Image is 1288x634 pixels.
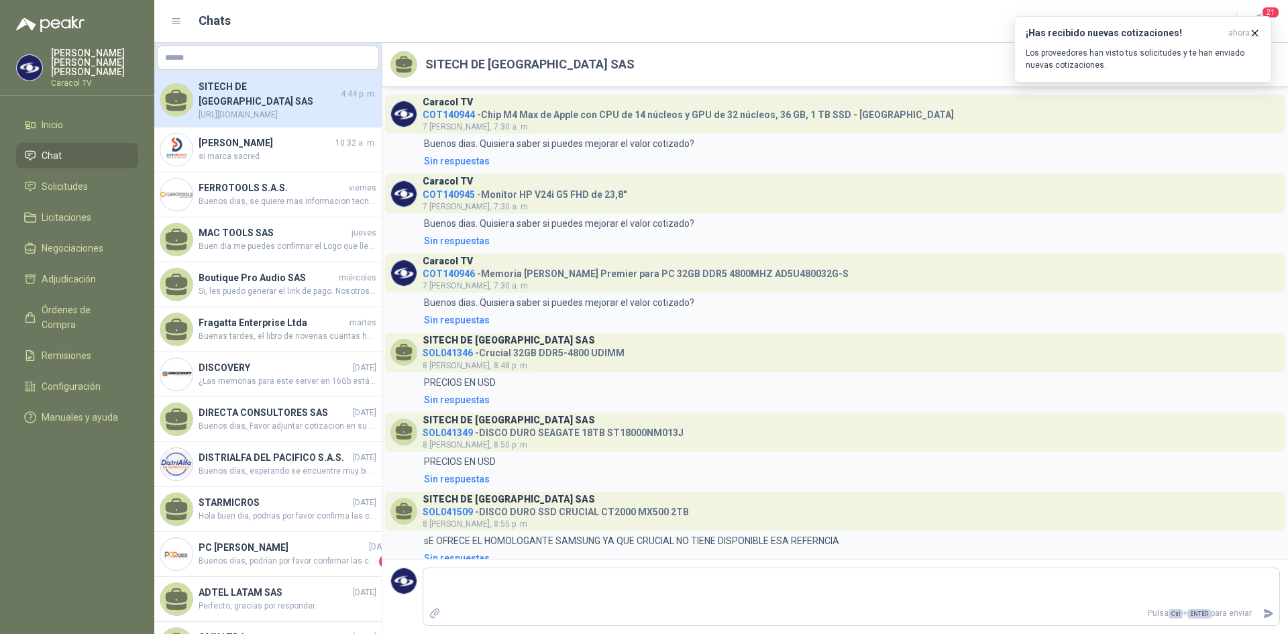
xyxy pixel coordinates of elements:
[423,99,473,106] h3: Caracol TV
[352,227,376,240] span: jueves
[16,343,138,368] a: Remisiones
[154,217,382,262] a: MAC TOOLS SASjuevesBuen dia me puedes confirmar el Logo que lleva impreso por favor
[423,186,627,199] h4: - Monitor HP V24i G5 FHD de 23,8"
[1169,609,1183,619] span: Ctrl
[424,551,490,566] div: Sin respuestas
[199,270,336,285] h4: Boutique Pro Audio SAS
[421,392,1280,407] a: Sin respuestas
[423,496,595,503] h3: SITECH DE [GEOGRAPHIC_DATA] SAS
[424,313,490,327] div: Sin respuestas
[199,79,338,109] h4: SITECH DE [GEOGRAPHIC_DATA] SAS
[42,410,118,425] span: Manuales y ayuda
[421,154,1280,168] a: Sin respuestas
[154,577,382,622] a: ADTEL LATAM SAS[DATE]Perfecto, gracias por responder.
[423,344,625,357] h4: - Crucial 32GB DDR5-4800 UDIMM
[353,452,376,464] span: [DATE]
[423,602,446,625] label: Adjuntar archivos
[424,375,496,390] p: PRECIOS EN USD
[1228,28,1250,39] span: ahora
[335,137,376,150] span: 10:32 a. m.
[160,448,193,480] img: Company Logo
[423,109,475,120] span: COT140944
[154,127,382,172] a: Company Logo[PERSON_NAME]10:32 a. m.si marca sacred
[199,375,376,388] span: ¿Las memorias para este server en 16Gb están descontinuadas podemos ofrecer de 32GB, es posible?
[424,454,496,469] p: PRECIOS EN USD
[424,472,490,486] div: Sin respuestas
[16,297,138,337] a: Órdenes de Compra
[160,358,193,390] img: Company Logo
[17,55,42,81] img: Company Logo
[16,16,85,32] img: Logo peakr
[369,541,392,553] span: [DATE]
[423,503,689,516] h4: - DISCO DURO SSD CRUCIAL CT2000 MX500 2TB
[199,225,349,240] h4: MAC TOOLS SAS
[154,532,382,577] a: Company LogoPC [PERSON_NAME][DATE]Buenos días, podrían por favor confirmar las cantidades solicit...
[51,79,138,87] p: Caracol TV
[423,417,595,424] h3: SITECH DE [GEOGRAPHIC_DATA] SAS
[424,233,490,248] div: Sin respuestas
[423,348,473,358] span: SOL041346
[423,440,529,450] span: 8 [PERSON_NAME], 8:50 p. m.
[341,88,376,101] span: 4:44 p. m.
[446,602,1258,625] p: Pulsa + para enviar
[199,540,366,555] h4: PC [PERSON_NAME]
[424,136,694,151] p: Buenos dias. Quisiera saber si puedes mejorar el valor cotizado?
[199,600,376,613] span: Perfecto, gracias por responder.
[1261,6,1280,19] span: 21
[349,182,376,195] span: viernes
[199,585,350,600] h4: ADTEL LATAM SAS
[42,117,63,132] span: Inicio
[42,148,62,163] span: Chat
[353,586,376,599] span: [DATE]
[424,295,694,310] p: Buenos dias. Quisiera saber si puedes mejorar el valor cotizado?
[391,260,417,286] img: Company Logo
[423,268,475,279] span: COT140946
[421,551,1280,566] a: Sin respuestas
[421,313,1280,327] a: Sin respuestas
[199,465,376,478] span: Buenos días, esperando se encuentre muy bien. Amablemente solicitamos de su colaboracion con imag...
[423,265,849,278] h4: - Memoria [PERSON_NAME] Premier para PC 32GB DDR5 4800MHZ AD5U480032G-S
[199,195,376,208] span: Buenos dias, se quiere mas informacion tecnica (capacidad, caudal, temperaturas, etc) para enviar...
[1014,16,1272,83] button: ¡Has recibido nuevas cotizaciones!ahora Los proveedores han visto tus solicitudes y te han enviad...
[16,266,138,292] a: Adjudicación
[16,143,138,168] a: Chat
[154,487,382,532] a: STARMICROS[DATE]Hola buen dia, podrias por favor confirma las cantidades, quedo atenta
[423,122,530,131] span: 7 [PERSON_NAME], 7:30 a. m.
[421,233,1280,248] a: Sin respuestas
[423,424,684,437] h4: - DISCO DURO SEAGATE 18TB ST18000NM013J
[391,181,417,207] img: Company Logo
[199,405,350,420] h4: DIRECTA CONSULTORES SAS
[1026,47,1260,71] p: Los proveedores han visto tus solicitudes y te han enviado nuevas cotizaciones.
[199,330,376,343] span: Buenas tardes, el libro de novenas cuantas hojas tiene?, material y a cuantas tintas la impresión...
[154,352,382,397] a: Company LogoDISCOVERY[DATE]¿Las memorias para este server en 16Gb están descontinuadas podemos of...
[423,258,473,265] h3: Caracol TV
[199,109,376,121] span: [URL][DOMAIN_NAME]
[199,240,376,253] span: Buen dia me puedes confirmar el Logo que lleva impreso por favor
[421,472,1280,486] a: Sin respuestas
[423,106,954,119] h4: - Chip M4 Max de Apple con CPU de 14 núcleos y GPU de 32 núcleos, 36 GB, 1 TB SSD - [GEOGRAPHIC_D...
[423,519,529,529] span: 8 [PERSON_NAME], 8:55 p. m.
[16,112,138,138] a: Inicio
[199,136,333,150] h4: [PERSON_NAME]
[353,496,376,509] span: [DATE]
[423,189,475,200] span: COT140945
[42,303,125,332] span: Órdenes de Compra
[423,427,473,438] span: SOL041349
[16,405,138,430] a: Manuales y ayuda
[423,507,473,517] span: SOL041509
[199,285,376,298] span: Si, les puedo generar el link de pago. Nosotros somos regimen simple simplificado ustedes aplicar...
[16,174,138,199] a: Solicitudes
[199,495,350,510] h4: STARMICROS
[353,362,376,374] span: [DATE]
[42,179,88,194] span: Solicitudes
[199,11,231,30] h1: Chats
[199,555,376,568] span: Buenos días, podrían por favor confirmar las cantidades solicitadas?
[154,74,382,127] a: SITECH DE [GEOGRAPHIC_DATA] SAS4:44 p. m.[URL][DOMAIN_NAME]
[154,262,382,307] a: Boutique Pro Audio SASmiércolesSi, les puedo generar el link de pago. Nosotros somos regimen simp...
[391,568,417,594] img: Company Logo
[1257,602,1279,625] button: Enviar
[42,379,101,394] span: Configuración
[424,392,490,407] div: Sin respuestas
[199,315,347,330] h4: Fragatta Enterprise Ltda
[425,55,635,74] h2: SITECH DE [GEOGRAPHIC_DATA] SAS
